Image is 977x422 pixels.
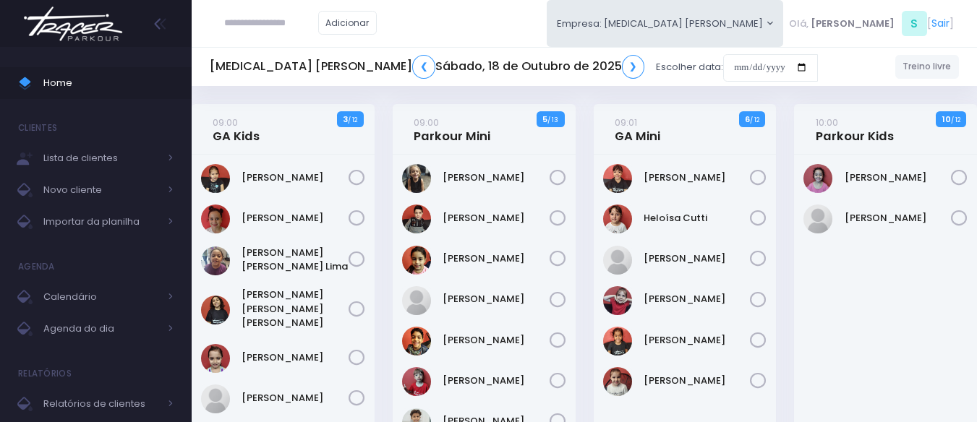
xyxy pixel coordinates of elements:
[213,116,238,129] small: 09:00
[348,116,357,124] small: / 12
[603,367,632,396] img: Marcela Herdt Garisto
[201,246,230,275] img: Ana Clara Vicalvi DOliveira Lima
[443,211,550,225] a: [PERSON_NAME]
[242,171,349,185] a: [PERSON_NAME]
[745,113,750,125] strong: 6
[603,204,632,233] img: Heloísa Cutti Iagalo
[402,164,431,193] img: Arthur Amancio Baldasso
[242,350,349,365] a: [PERSON_NAME]
[242,391,349,405] a: [PERSON_NAME]
[644,211,751,225] a: Heloísa Cutti
[402,246,431,275] img: Helena Sass Lopes
[210,51,818,84] div: Escolher data:
[931,16,950,31] a: Sair
[603,164,632,193] img: Diana ferreira dos santos
[201,296,230,324] img: Giovana Ferroni Gimenes de Almeida
[242,246,349,274] a: [PERSON_NAME] [PERSON_NAME] Lima
[242,211,349,225] a: [PERSON_NAME]
[895,55,960,79] a: Treino livre
[43,395,159,413] span: Relatórios de clientes
[811,17,895,31] span: [PERSON_NAME]
[789,17,809,31] span: Olá,
[43,319,159,338] span: Agenda do dia
[644,292,751,306] a: [PERSON_NAME]
[18,359,72,388] h4: Relatórios
[18,252,55,281] h4: Agenda
[644,374,751,388] a: [PERSON_NAME]
[402,286,431,315] img: Lucas Marques
[615,115,660,144] a: 09:01GA Mini
[43,288,159,306] span: Calendário
[644,171,751,185] a: [PERSON_NAME]
[750,116,759,124] small: / 12
[443,374,550,388] a: [PERSON_NAME]
[443,171,550,185] a: [PERSON_NAME]
[414,116,439,129] small: 09:00
[201,384,230,413] img: Laís Bacini Amorim
[242,288,349,330] a: [PERSON_NAME] [PERSON_NAME] [PERSON_NAME]
[816,116,838,129] small: 10:00
[210,55,644,79] h5: [MEDICAL_DATA] [PERSON_NAME] Sábado, 18 de Outubro de 2025
[402,367,431,396] img: Miguel Antunes Castilho
[942,113,951,125] strong: 10
[443,251,550,266] a: [PERSON_NAME]
[201,164,230,193] img: Alice Silva de Mendonça
[845,211,952,225] a: [PERSON_NAME]
[213,115,260,144] a: 09:00GA Kids
[803,164,832,193] img: Isabella Palma Reis
[43,74,174,92] span: Home
[644,333,751,348] a: [PERSON_NAME]
[414,115,490,144] a: 09:00Parkour Mini
[402,204,431,233] img: Benicio Domingos Barbosa
[783,7,959,40] div: [ ]
[615,116,637,129] small: 09:01
[201,204,230,233] img: Ana Clara Rufino
[43,149,159,168] span: Lista de clientes
[443,333,550,348] a: [PERSON_NAME]
[43,212,159,231] span: Importar da planilha
[622,55,645,79] a: ❯
[43,181,159,199] span: Novo cliente
[902,11,927,36] span: S
[951,116,960,124] small: / 12
[547,116,558,124] small: / 13
[201,344,230,373] img: LAURA ORTIZ CAMPOS VIEIRA
[343,113,348,125] strong: 3
[803,204,832,233] img: Manuela Lopes Canova
[542,113,547,125] strong: 5
[603,327,632,356] img: Manuela Teixeira Isique
[18,113,57,142] h4: Clientes
[603,246,632,275] img: Hope Harumi Yokota
[402,327,431,356] img: Léo Sass Lopes
[443,292,550,306] a: [PERSON_NAME]
[644,251,751,266] a: [PERSON_NAME]
[412,55,435,79] a: ❮
[603,286,632,315] img: Laís Silva de Mendonça
[318,11,377,35] a: Adicionar
[816,115,894,144] a: 10:00Parkour Kids
[845,171,952,185] a: [PERSON_NAME]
